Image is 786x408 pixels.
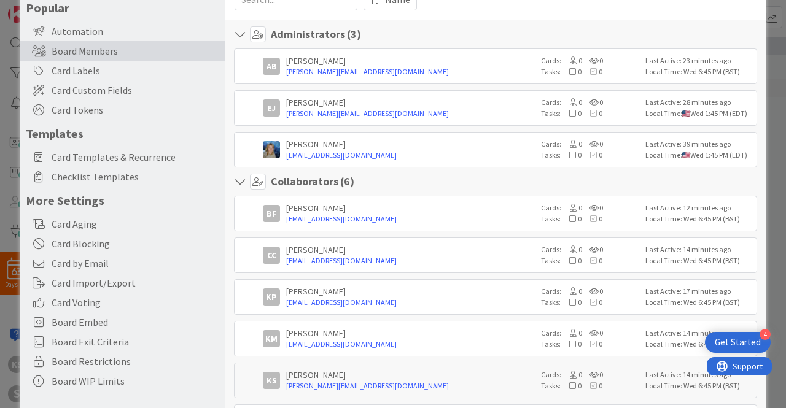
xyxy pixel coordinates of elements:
[26,193,219,208] h5: More Settings
[52,150,219,164] span: Card Templates & Recurrence
[52,354,219,369] span: Board Restrictions
[561,98,582,107] span: 0
[263,330,280,347] div: KM
[541,369,639,380] div: Cards:
[271,175,354,188] h4: Collaborators
[20,234,225,253] div: Card Blocking
[541,328,639,339] div: Cards:
[582,339,602,348] span: 0
[541,255,639,266] div: Tasks:
[20,371,225,391] div: Board WIP Limits
[561,214,582,223] span: 0
[682,110,690,117] img: us.png
[286,255,535,266] a: [EMAIL_ADDRESS][DOMAIN_NAME]
[715,336,761,348] div: Get Started
[561,203,582,212] span: 0
[682,152,690,158] img: us.png
[541,97,639,108] div: Cards:
[263,58,280,75] div: AB
[582,98,603,107] span: 0
[645,55,753,66] div: Last Active: 23 minutes ago
[52,315,219,329] span: Board Embed
[52,256,219,271] span: Card by Email
[582,287,603,296] span: 0
[561,287,582,296] span: 0
[26,2,56,17] span: Support
[541,286,639,297] div: Cards:
[286,97,535,108] div: [PERSON_NAME]
[582,203,603,212] span: 0
[347,27,361,41] span: ( 3 )
[286,339,535,350] a: [EMAIL_ADDRESS][DOMAIN_NAME]
[645,339,753,350] div: Local Time: Wed 6:45 PM (BST)
[271,28,361,41] h4: Administrators
[541,150,639,161] div: Tasks:
[286,150,535,161] a: [EMAIL_ADDRESS][DOMAIN_NAME]
[561,139,582,148] span: 0
[541,339,639,350] div: Tasks:
[286,369,535,380] div: [PERSON_NAME]
[286,202,535,214] div: [PERSON_NAME]
[20,273,225,293] div: Card Import/Export
[561,109,582,118] span: 0
[582,370,603,379] span: 0
[26,126,219,141] h5: Templates
[541,108,639,119] div: Tasks:
[582,139,603,148] span: 0
[582,67,602,76] span: 0
[561,245,582,254] span: 0
[286,297,535,308] a: [EMAIL_ADDRESS][DOMAIN_NAME]
[561,339,582,348] span: 0
[286,66,535,77] a: [PERSON_NAME][EMAIL_ADDRESS][DOMAIN_NAME]
[541,66,639,77] div: Tasks:
[760,329,771,340] div: 4
[20,21,225,41] div: Automation
[561,67,582,76] span: 0
[52,169,219,184] span: Checklist Templates
[705,332,771,353] div: Open Get Started checklist, remaining modules: 4
[286,55,535,66] div: [PERSON_NAME]
[286,214,535,225] a: [EMAIL_ADDRESS][DOMAIN_NAME]
[52,295,219,310] span: Card Voting
[561,328,582,337] span: 0
[52,83,219,98] span: Card Custom Fields
[541,55,639,66] div: Cards:
[541,202,639,214] div: Cards:
[645,150,753,161] div: Local Time: Wed 1:45 PM (EDT)
[263,141,280,158] img: MA
[582,109,602,118] span: 0
[541,214,639,225] div: Tasks:
[286,139,535,150] div: [PERSON_NAME]
[645,139,753,150] div: Last Active: 39 minutes ago
[263,288,280,306] div: KP
[645,380,753,391] div: Local Time: Wed 6:45 PM (BST)
[20,61,225,80] div: Card Labels
[541,297,639,308] div: Tasks:
[263,99,280,117] div: EJ
[645,297,753,308] div: Local Time: Wed 6:45 PM (BST)
[582,328,603,337] span: 0
[286,380,535,391] a: [PERSON_NAME][EMAIL_ADDRESS][DOMAIN_NAME]
[561,56,582,65] span: 0
[286,328,535,339] div: [PERSON_NAME]
[645,214,753,225] div: Local Time: Wed 6:45 PM (BST)
[20,214,225,234] div: Card Aging
[561,256,582,265] span: 0
[561,150,582,160] span: 0
[582,381,602,390] span: 0
[645,328,753,339] div: Last Active: 14 minutes ago
[541,380,639,391] div: Tasks:
[263,372,280,389] div: KS
[561,370,582,379] span: 0
[286,286,535,297] div: [PERSON_NAME]
[582,245,603,254] span: 0
[582,56,603,65] span: 0
[645,66,753,77] div: Local Time: Wed 6:45 PM (BST)
[582,298,602,307] span: 0
[20,41,225,61] div: Board Members
[645,369,753,380] div: Last Active: 14 minutes ago
[645,244,753,255] div: Last Active: 14 minutes ago
[541,139,639,150] div: Cards:
[286,244,535,255] div: [PERSON_NAME]
[263,247,280,264] div: CC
